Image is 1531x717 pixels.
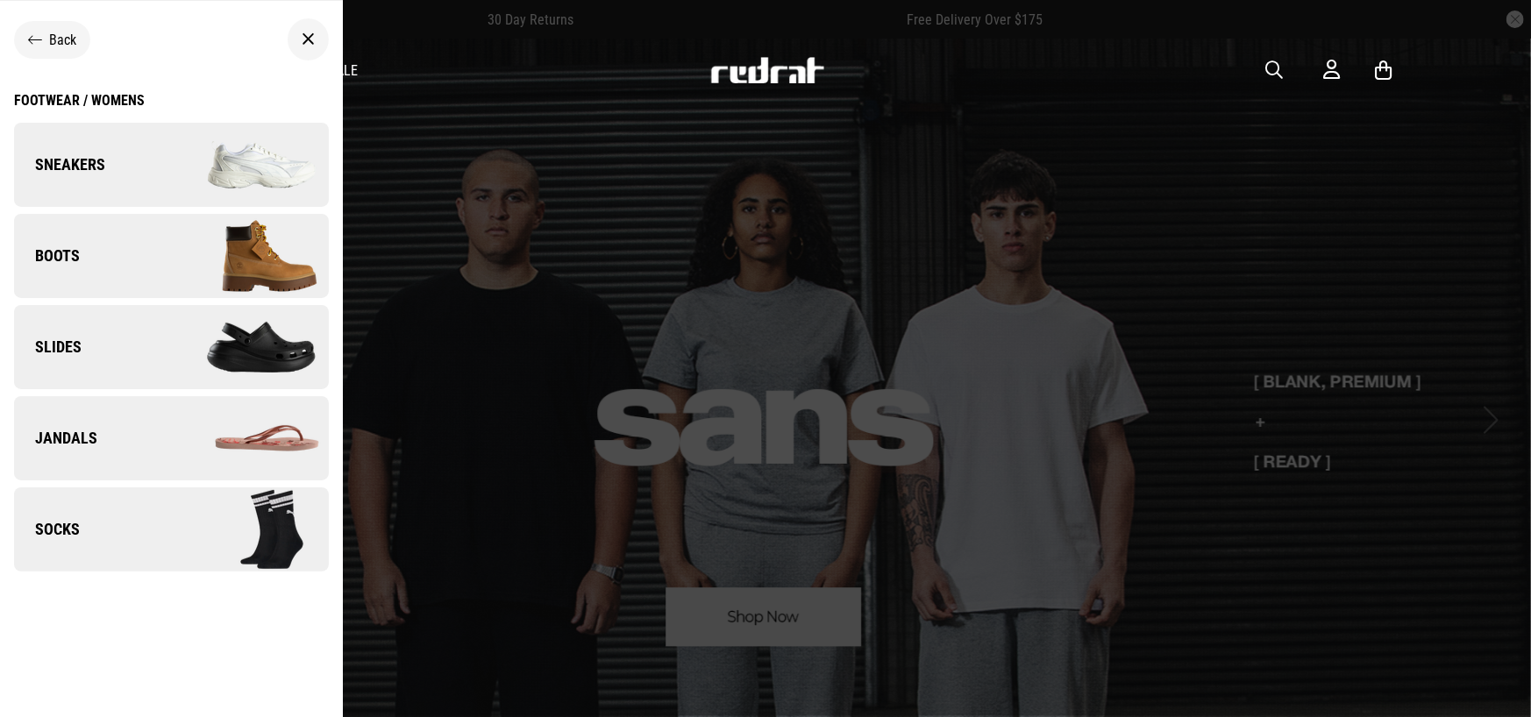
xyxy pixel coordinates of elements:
[14,305,329,389] a: Slides Slides
[171,212,328,300] img: Boots
[14,154,105,175] span: Sneakers
[171,303,328,391] img: Slides
[14,214,329,298] a: Boots Boots
[329,62,358,79] a: Sale
[171,394,328,482] img: Jandals
[14,396,329,480] a: Jandals Jandals
[14,92,145,123] a: Footwear / Womens
[14,92,145,109] div: Footwear / Womens
[14,123,329,207] a: Sneakers Sneakers
[14,337,82,358] span: Slides
[709,57,825,83] img: Redrat logo
[14,7,67,60] button: Open LiveChat chat widget
[49,32,76,48] span: Back
[14,245,80,266] span: Boots
[14,519,80,540] span: Socks
[171,486,328,573] img: Socks
[14,428,97,449] span: Jandals
[14,487,329,571] a: Socks Socks
[171,121,328,209] img: Sneakers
